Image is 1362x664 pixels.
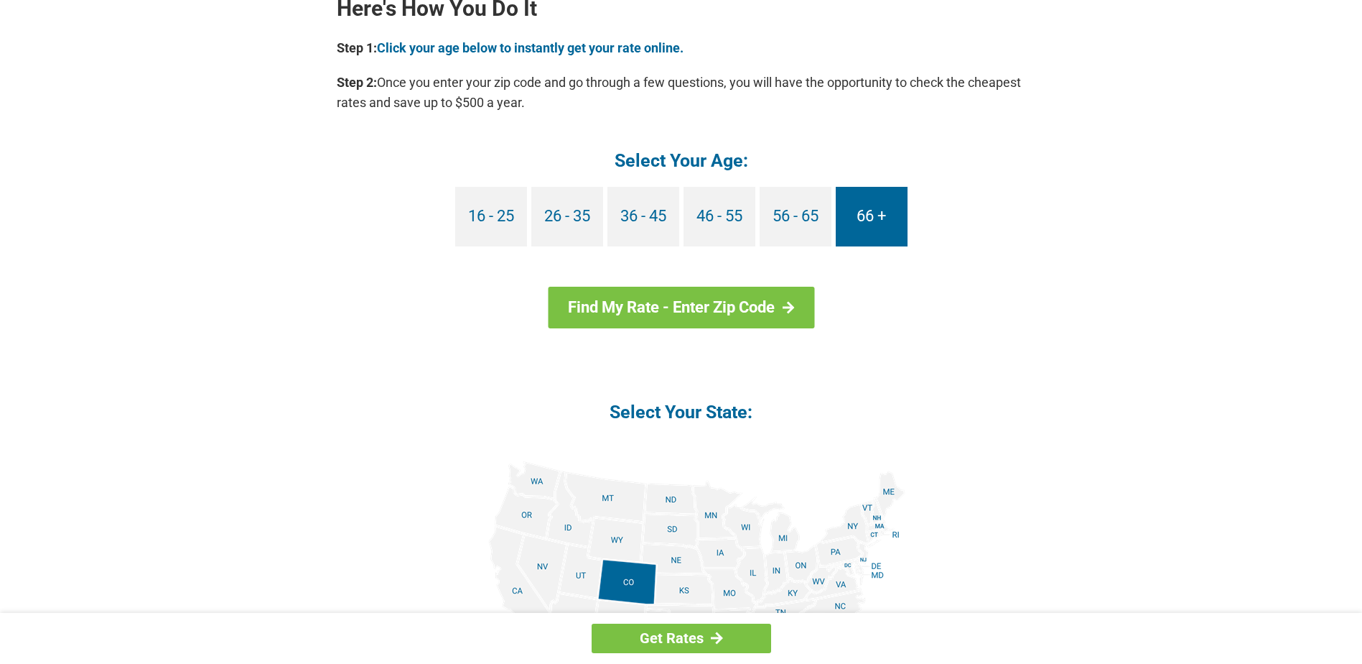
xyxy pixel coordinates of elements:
h4: Select Your Age: [337,149,1026,172]
a: 26 - 35 [531,187,603,246]
a: 66 + [836,187,908,246]
p: Once you enter your zip code and go through a few questions, you will have the opportunity to che... [337,73,1026,113]
a: Find My Rate - Enter Zip Code [548,287,814,328]
a: 36 - 45 [607,187,679,246]
a: 56 - 65 [760,187,831,246]
a: 46 - 55 [684,187,755,246]
a: Get Rates [592,624,771,653]
a: 16 - 25 [455,187,527,246]
h4: Select Your State: [337,400,1026,424]
b: Step 2: [337,75,377,90]
b: Step 1: [337,40,377,55]
a: Click your age below to instantly get your rate online. [377,40,684,55]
